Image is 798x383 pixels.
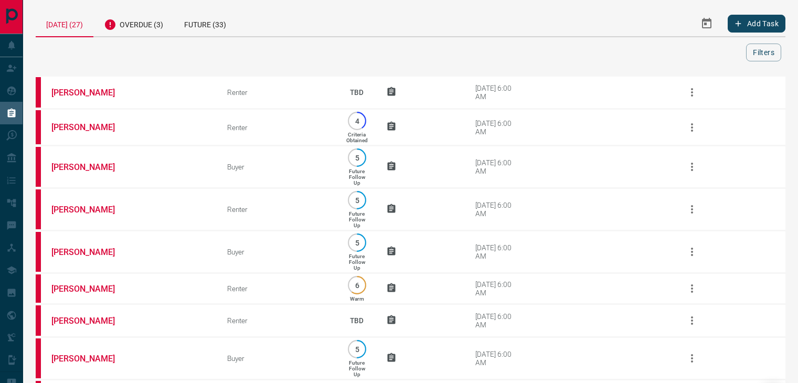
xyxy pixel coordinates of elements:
div: Buyer [227,354,327,363]
p: 4 [353,117,361,125]
button: Filters [746,44,781,61]
p: Future Follow Up [349,168,365,186]
a: [PERSON_NAME] [51,162,130,172]
a: [PERSON_NAME] [51,247,130,257]
p: 6 [353,281,361,289]
div: property.ca [36,305,41,336]
div: [DATE] 6:00 AM [475,350,520,367]
div: [DATE] 6:00 AM [475,158,520,175]
a: [PERSON_NAME] [51,122,130,132]
p: Future Follow Up [349,253,365,271]
div: [DATE] 6:00 AM [475,280,520,297]
div: [DATE] 6:00 AM [475,243,520,260]
div: [DATE] 6:00 AM [475,119,520,136]
div: Overdue (3) [93,10,174,36]
div: Renter [227,316,327,325]
div: Renter [227,205,327,214]
a: [PERSON_NAME] [51,284,130,294]
div: property.ca [36,338,41,378]
div: [DATE] 6:00 AM [475,312,520,329]
div: Buyer [227,248,327,256]
div: property.ca [36,147,41,187]
div: Renter [227,284,327,293]
div: [DATE] 6:00 AM [475,84,520,101]
a: [PERSON_NAME] [51,316,130,326]
a: [PERSON_NAME] [51,88,130,98]
button: Add Task [728,15,785,33]
p: Criteria Obtained [346,132,368,143]
p: Future Follow Up [349,360,365,377]
div: Buyer [227,163,327,171]
p: 5 [353,154,361,162]
p: 5 [353,345,361,353]
p: 5 [353,239,361,247]
p: TBD [343,306,370,335]
div: property.ca [36,189,41,229]
div: property.ca [36,77,41,108]
div: Future (33) [174,10,237,36]
button: Select Date Range [694,11,719,36]
div: Renter [227,123,327,132]
div: property.ca [36,274,41,303]
div: property.ca [36,232,41,272]
p: 5 [353,196,361,204]
div: [DATE] (27) [36,10,93,37]
a: [PERSON_NAME] [51,354,130,364]
p: Warm [350,296,364,302]
a: [PERSON_NAME] [51,205,130,215]
div: [DATE] 6:00 AM [475,201,520,218]
p: TBD [343,78,370,107]
div: Renter [227,88,327,97]
div: property.ca [36,110,41,144]
p: Future Follow Up [349,211,365,228]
